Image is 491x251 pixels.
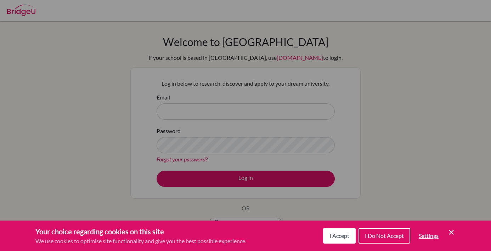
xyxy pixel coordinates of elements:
[419,232,439,239] span: Settings
[323,228,356,244] button: I Accept
[447,228,456,236] button: Save and close
[365,232,404,239] span: I Do Not Accept
[359,228,410,244] button: I Do Not Accept
[329,232,349,239] span: I Accept
[413,229,444,243] button: Settings
[35,226,246,237] h3: Your choice regarding cookies on this site
[35,237,246,245] p: We use cookies to optimise site functionality and give you the best possible experience.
